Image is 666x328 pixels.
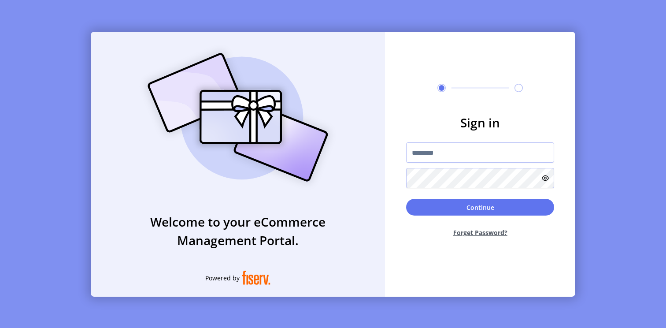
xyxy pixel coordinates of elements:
[134,43,341,191] img: card_Illustration.svg
[406,199,554,216] button: Continue
[406,221,554,244] button: Forget Password?
[91,212,385,250] h3: Welcome to your eCommerce Management Portal.
[205,273,240,283] span: Powered by
[406,113,554,132] h3: Sign in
